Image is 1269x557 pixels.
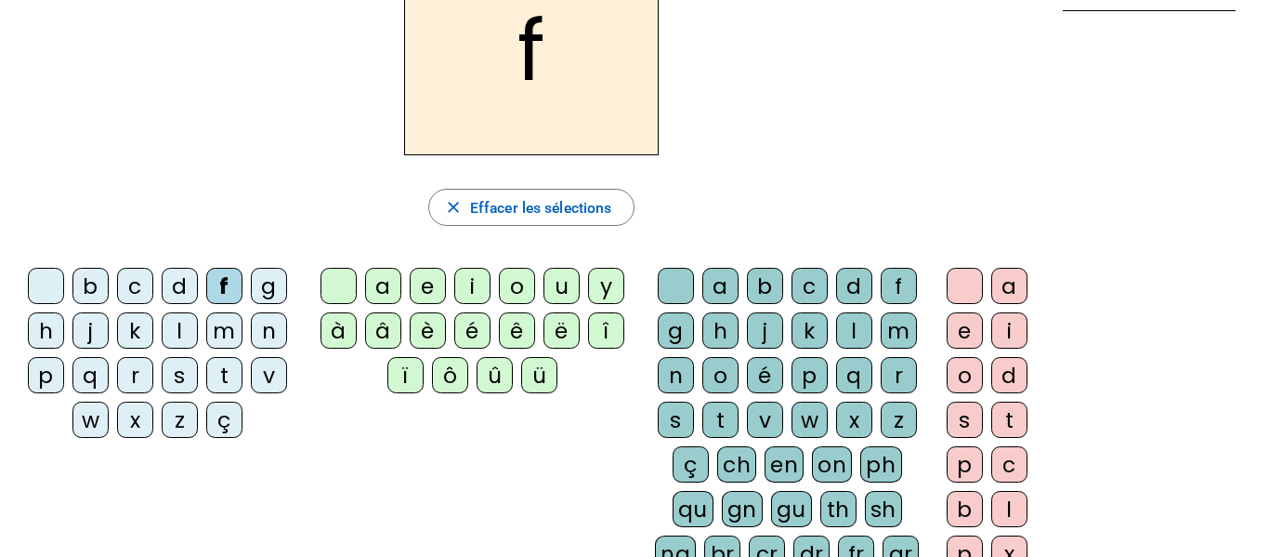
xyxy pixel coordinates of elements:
div: o [702,357,739,393]
div: î [588,312,624,349]
div: i [991,312,1027,349]
mat-icon: close [444,198,463,217]
div: r [117,357,153,393]
div: h [28,312,64,349]
div: en [765,446,804,483]
div: e [947,312,983,349]
div: f [206,268,242,304]
div: f [881,268,917,304]
div: s [162,357,198,393]
div: s [658,402,694,438]
div: g [251,268,287,304]
div: qu [673,491,713,527]
div: th [820,491,857,527]
div: m [881,312,917,349]
div: t [991,402,1027,438]
div: é [747,357,783,393]
div: b [747,268,783,304]
div: ç [206,402,242,438]
div: p [791,357,828,393]
div: m [206,312,242,349]
div: a [991,268,1027,304]
div: s [947,402,983,438]
div: j [747,312,783,349]
div: l [991,491,1027,527]
div: à [321,312,357,349]
div: z [881,402,917,438]
div: d [836,268,872,304]
div: k [117,312,153,349]
div: b [947,491,983,527]
div: ç [673,446,709,483]
div: l [836,312,872,349]
div: o [947,357,983,393]
div: â [365,312,401,349]
div: é [454,312,491,349]
div: u [543,268,580,304]
div: i [454,268,491,304]
div: t [702,402,739,438]
button: Effacer les sélections [428,189,635,226]
div: c [117,268,153,304]
div: r [881,357,917,393]
div: ch [717,446,756,483]
div: v [747,402,783,438]
div: d [991,357,1027,393]
div: b [72,268,109,304]
div: è [410,312,446,349]
div: e [410,268,446,304]
div: w [72,402,109,438]
div: q [836,357,872,393]
div: ï [387,357,424,393]
div: a [365,268,401,304]
div: sh [865,491,902,527]
div: w [791,402,828,438]
div: ô [432,357,468,393]
div: j [72,312,109,349]
div: p [947,446,983,483]
div: k [791,312,828,349]
div: v [251,357,287,393]
div: x [117,402,153,438]
span: Effacer les sélections [470,195,611,220]
div: n [251,312,287,349]
div: ë [543,312,580,349]
div: z [162,402,198,438]
div: l [162,312,198,349]
div: gu [771,491,812,527]
div: x [836,402,872,438]
div: o [499,268,535,304]
div: ê [499,312,535,349]
div: on [812,446,852,483]
div: gn [722,491,763,527]
div: y [588,268,624,304]
div: ph [860,446,901,483]
div: h [702,312,739,349]
div: c [991,446,1027,483]
div: t [206,357,242,393]
div: d [162,268,198,304]
div: p [28,357,64,393]
div: a [702,268,739,304]
div: ü [521,357,557,393]
div: q [72,357,109,393]
div: û [477,357,513,393]
div: n [658,357,694,393]
div: g [658,312,694,349]
div: c [791,268,828,304]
